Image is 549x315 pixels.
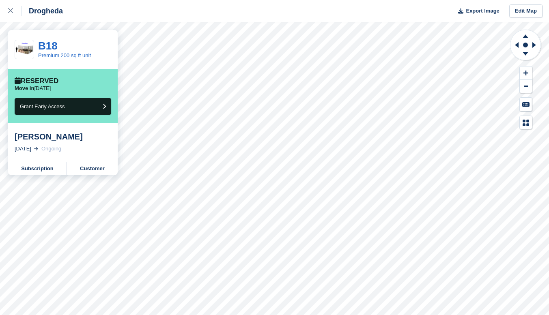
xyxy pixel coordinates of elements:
button: Zoom In [520,66,532,80]
div: [PERSON_NAME] [15,132,111,141]
a: Premium 200 sq ft unit [38,52,91,58]
a: B18 [38,40,58,52]
div: Ongoing [41,145,61,153]
img: Premium%20(3).png [15,42,34,56]
button: Grant Early Access [15,98,111,115]
a: Customer [67,162,118,175]
a: Edit Map [509,4,543,18]
button: Map Legend [520,116,532,129]
span: Move in [15,85,34,91]
div: Drogheda [22,6,63,16]
img: arrow-right-light-icn-cde0832a797a2874e46488d9cf13f60e5c3a73dbe684e267c42b8395dfbc2abf.svg [34,147,38,150]
button: Keyboard Shortcuts [520,98,532,111]
a: Subscription [8,162,67,175]
div: Reserved [15,77,58,85]
span: Export Image [466,7,499,15]
button: Zoom Out [520,80,532,93]
button: Export Image [453,4,499,18]
div: [DATE] [15,145,31,153]
p: [DATE] [15,85,51,92]
span: Grant Early Access [20,103,65,109]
